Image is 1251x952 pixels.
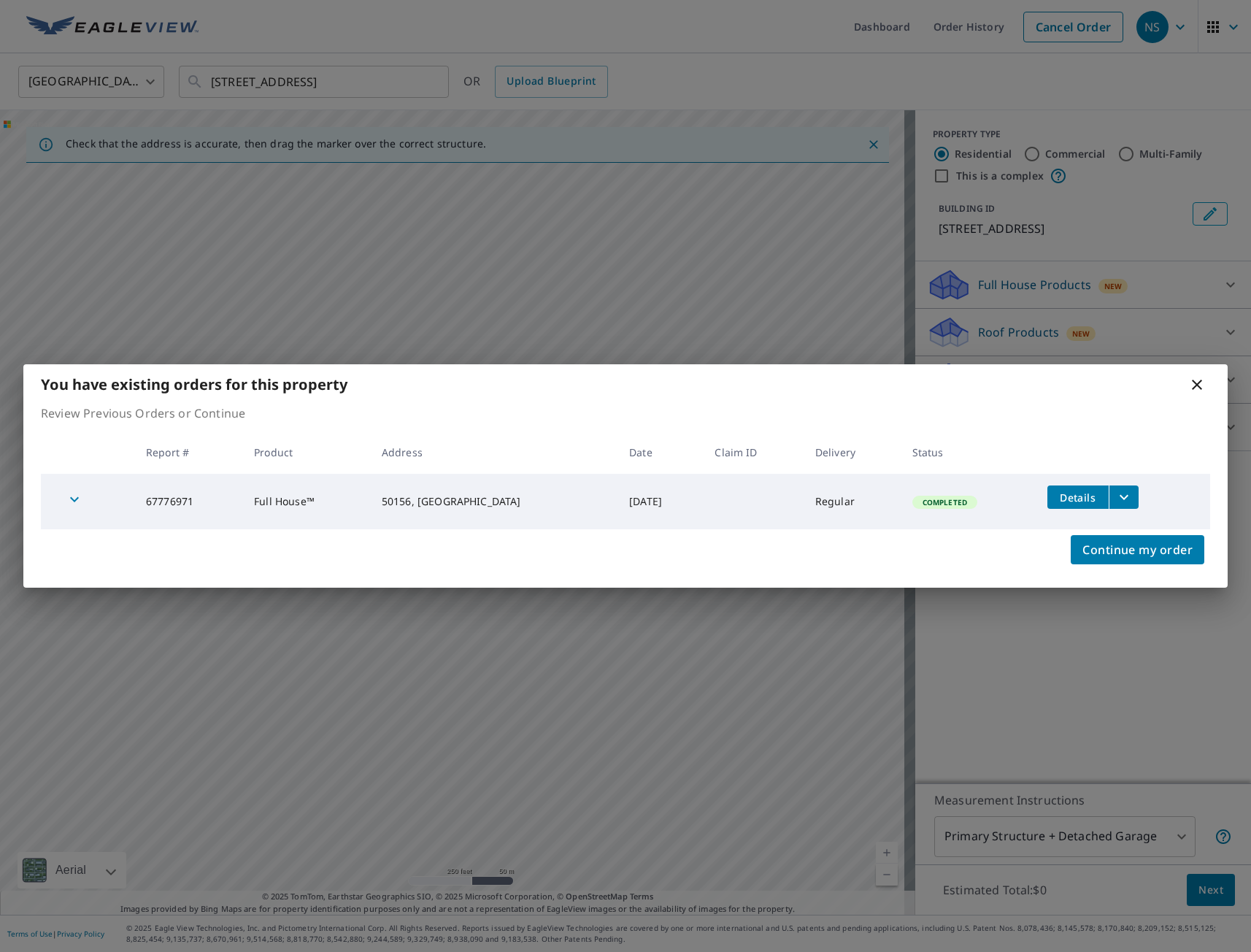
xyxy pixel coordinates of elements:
[617,474,703,529] td: [DATE]
[804,431,901,474] th: Delivery
[1082,540,1193,560] span: Continue my order
[1056,491,1100,504] span: Details
[242,474,370,529] td: Full House™
[382,494,606,509] div: 50156, [GEOGRAPHIC_DATA]
[914,497,976,507] span: Completed
[242,431,370,474] th: Product
[1071,535,1204,564] button: Continue my order
[370,431,617,474] th: Address
[1047,485,1109,509] button: detailsBtn-67776971
[134,431,242,474] th: Report #
[41,404,1210,422] p: Review Previous Orders or Continue
[134,474,242,529] td: 67776971
[703,431,803,474] th: Claim ID
[901,431,1036,474] th: Status
[617,431,703,474] th: Date
[804,474,901,529] td: Regular
[41,375,347,394] b: You have existing orders for this property
[1109,485,1139,509] button: filesDropdownBtn-67776971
